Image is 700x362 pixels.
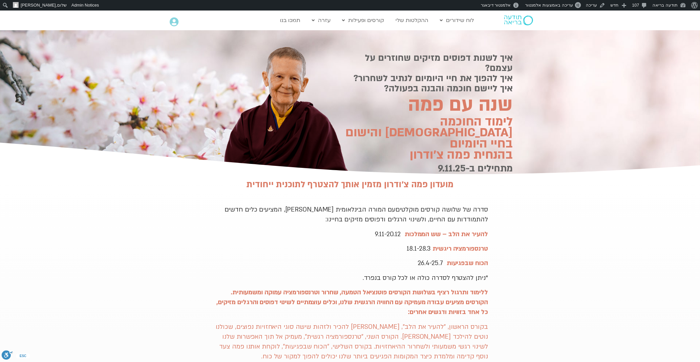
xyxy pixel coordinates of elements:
[375,230,401,238] span: 9.11-20.12
[277,14,304,27] a: תמכו בנו
[525,3,573,8] span: עריכה באמצעות אלמנטור
[224,205,488,224] span: סדרה של שלושה קורסים מוקלטים
[407,244,431,253] span: 18.1-28.3
[21,3,56,8] span: [PERSON_NAME]
[216,288,488,316] strong: ללימוד ותרגול רציף בשלושת הקורסים פוטנציאל הטמעה, שחרור וטרנספורמציה עמוקה ומשמעותית. הקורסים מצי...
[392,14,432,27] a: ההקלטות שלי
[447,259,488,267] strong: הכוח שבפגיעות
[418,259,443,267] span: 26.4-25.7
[212,180,488,190] h2: מועדון פמה צ׳ודרון מזמין אותך להצטרף לתוכנית ייחודית
[335,116,513,160] h2: לימוד החוכמה [DEMOGRAPHIC_DATA] והישום בחיי היומיום בהנחית פמה צ׳ודרון
[335,96,513,114] h2: שנה עם פמה
[363,274,488,282] span: *ניתן להצטרף לסדרה כולה או לכל קורס בנפרד.
[339,14,387,27] a: קורסים ופעילות
[212,322,488,361] p: בקורס הראשון, "להעיר את הלב", [PERSON_NAME] להכיר ולזהות שישה סוגי היאחזויות נפוצים, שכולנו נוטים...
[335,163,513,174] h2: מתחילים ב-9.11.25
[308,14,334,27] a: עזרה
[405,230,488,238] strong: להעיר את הלב – שש הממלכות
[436,14,477,27] a: לוח שידורים
[335,53,513,94] h2: איך לשנות דפוסים מזיקים שחוזרים על עצמם? איך להפוך את חיי היומיום לנתיב לשחרור? איך ליישם חוכמה ו...
[504,15,533,25] img: תודעה בריאה
[433,244,488,253] strong: טרנספורמציה ריגשית
[224,205,488,224] span: עם המורה הבינלאומית [PERSON_NAME], המציעים כלים חדשים להתמודדות עם החיים, ולשינוי הרגלים ודפוסים ...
